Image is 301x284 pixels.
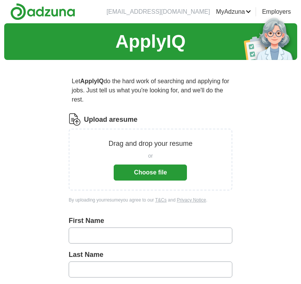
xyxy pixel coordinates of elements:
a: MyAdzuna [216,7,251,16]
button: Choose file [114,165,187,181]
div: By uploading your resume you agree to our and . [69,197,232,203]
li: [EMAIL_ADDRESS][DOMAIN_NAME] [106,7,210,16]
img: CV Icon [69,113,81,126]
a: Employers [262,7,291,16]
a: Privacy Notice [177,197,206,203]
label: Last Name [69,250,232,260]
label: Upload a resume [84,115,137,125]
h1: ApplyIQ [115,28,185,55]
a: T&Cs [155,197,167,203]
p: Drag and drop your resume [108,139,192,149]
p: Let do the hard work of searching and applying for jobs. Just tell us what you're looking for, an... [69,74,232,107]
label: First Name [69,216,232,226]
span: or [148,152,153,160]
strong: ApplyIQ [80,78,103,84]
img: Adzuna logo [10,3,75,20]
